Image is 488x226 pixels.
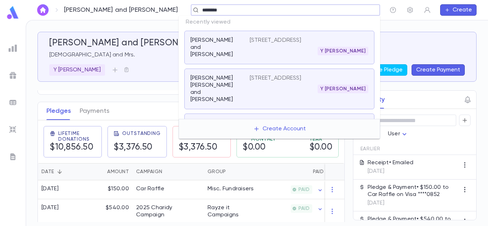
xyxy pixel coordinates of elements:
[54,166,65,177] button: Sort
[49,51,465,59] p: [DEMOGRAPHIC_DATA] and Mrs.
[96,166,107,177] button: Sort
[54,66,101,74] p: Y [PERSON_NAME]
[368,159,414,166] p: Receipt • Emailed
[295,206,312,211] span: PAID
[368,184,459,198] p: Pledge & Payment • $150.00 to Car Raffle on Visa ****0852
[250,75,302,82] p: [STREET_ADDRESS]
[41,204,59,211] div: [DATE]
[243,142,266,153] h5: $0.00
[86,163,133,180] div: Amount
[248,122,312,136] button: Create Account
[64,6,178,14] p: [PERSON_NAME] and [PERSON_NAME]
[295,187,312,192] span: PAID
[6,6,20,20] img: logo
[368,200,459,207] p: [DATE]
[258,163,327,180] div: Paid
[412,64,465,76] button: Create Payment
[107,163,129,180] div: Amount
[9,152,17,161] img: letters_grey.7941b92b52307dd3b8a917253454ce1c.svg
[179,142,218,153] h5: $3,376.50
[388,127,409,141] div: User
[9,44,17,52] img: reports_grey.c525e4749d1bce6a11f5fe2a8de1b229.svg
[133,163,204,180] div: Campaign
[136,185,164,192] div: Car Raffle
[388,131,400,137] span: User
[204,163,258,180] div: Group
[38,163,86,180] div: Date
[39,7,47,13] img: home_white.a664292cf8c1dea59945f0da9f25487c.svg
[208,163,226,180] div: Group
[49,38,211,49] h5: [PERSON_NAME] and [PERSON_NAME]
[318,86,368,92] span: Y [PERSON_NAME]
[302,166,313,177] button: Sort
[9,125,17,134] img: imports_grey.530a8a0e642e233f2baf0ef88e8c9fcb.svg
[136,204,200,219] div: 2025 Charidy Campaign
[309,142,333,153] h5: $0.00
[122,131,160,136] span: Outstanding
[208,185,254,192] div: Misc. Fundraisers
[179,16,380,29] p: Recently viewed
[9,71,17,80] img: campaigns_grey.99e729a5f7ee94e3726e6486bddda8f1.svg
[190,75,241,103] p: [PERSON_NAME] [PERSON_NAME] and [PERSON_NAME]
[208,204,254,219] div: Rayze it Campaigns
[440,4,477,16] button: Create
[313,163,324,180] div: Paid
[360,146,380,152] span: Earlier
[49,64,105,76] div: Y [PERSON_NAME]
[318,48,368,54] span: Y [PERSON_NAME]
[41,185,59,192] div: [DATE]
[58,131,96,142] span: Lifetime Donations
[86,199,133,224] div: $540.00
[80,102,109,120] button: Payments
[41,163,54,180] div: Date
[359,64,407,76] button: Create Pledge
[190,37,241,58] p: [PERSON_NAME] and [PERSON_NAME]
[368,168,414,175] p: [DATE]
[46,102,71,120] button: Pledges
[136,163,162,180] div: Campaign
[9,98,17,107] img: batches_grey.339ca447c9d9533ef1741baa751efc33.svg
[226,166,237,177] button: Sort
[114,142,153,153] h5: $3,376.50
[86,180,133,199] div: $150.00
[250,37,302,44] p: [STREET_ADDRESS]
[50,142,93,153] h5: $10,856.50
[162,166,174,177] button: Sort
